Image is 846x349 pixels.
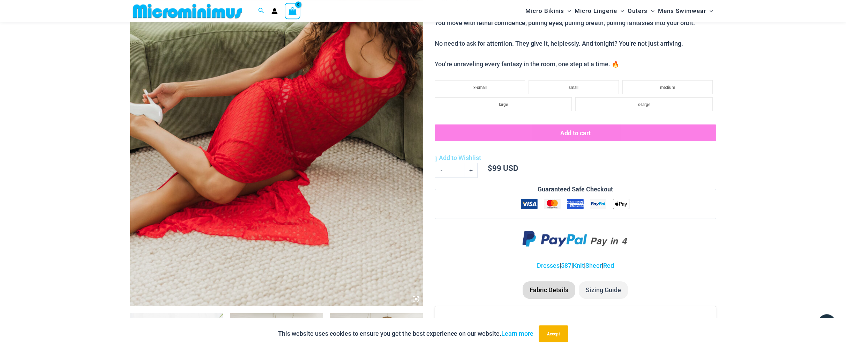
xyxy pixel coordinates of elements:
span: small [569,85,578,90]
span: Menu Toggle [647,2,654,20]
a: View Shopping Cart, empty [285,3,301,19]
bdi: 99 USD [488,163,518,173]
li: x-small [435,80,525,94]
a: Sheer [585,262,602,269]
li: large [435,97,572,111]
span: Micro Lingerie [575,2,617,20]
span: Micro Bikinis [525,2,564,20]
a: - [435,163,448,177]
a: Dresses [537,262,560,269]
a: Red [603,262,614,269]
a: Knit [573,262,584,269]
span: Add to Wishlist [439,154,481,161]
a: Learn more [501,330,533,337]
span: Menu Toggle [564,2,571,20]
a: 587 [561,262,571,269]
nav: Site Navigation [523,1,716,21]
p: | | | | [435,260,716,271]
li: Fabric Details [523,281,575,299]
a: Micro LingerieMenu ToggleMenu Toggle [573,2,626,20]
legend: Guaranteed Safe Checkout [535,184,616,195]
button: Add to cart [435,124,716,141]
a: Account icon link [271,8,278,14]
span: Menu Toggle [706,2,713,20]
span: x-large [638,102,650,107]
a: Mens SwimwearMenu ToggleMenu Toggle [656,2,715,20]
span: Mens Swimwear [658,2,706,20]
button: Accept [539,325,568,342]
a: Add to Wishlist [435,153,481,163]
li: x-large [575,97,712,111]
li: medium [622,80,713,94]
span: $ [488,163,492,173]
span: Outers [628,2,647,20]
span: large [499,102,508,107]
li: Sizing Guide [579,281,628,299]
a: Micro BikinisMenu ToggleMenu Toggle [524,2,573,20]
span: medium [660,85,675,90]
p: This website uses cookies to ensure you get the best experience on our website. [278,328,533,339]
input: Product quantity [448,163,464,177]
span: x-small [473,85,487,90]
li: small [529,80,619,94]
span: Menu Toggle [617,2,624,20]
a: + [464,163,478,177]
a: Search icon link [258,7,264,15]
a: OutersMenu ToggleMenu Toggle [626,2,656,20]
img: MM SHOP LOGO FLAT [130,3,245,19]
